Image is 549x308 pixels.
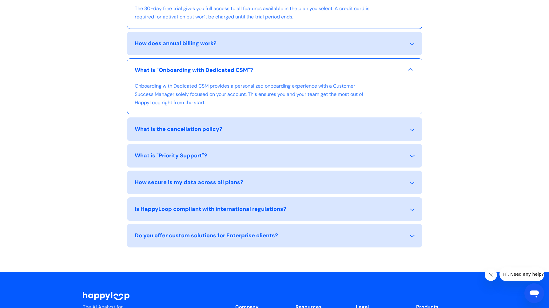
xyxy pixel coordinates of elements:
[135,231,278,240] div: Do you offer custom solutions for Enterprise clients?
[135,178,243,187] div: How secure is my data across all plans?
[135,125,222,133] div: What is the cancellation policy?
[135,152,207,160] div: What is "Priority Support"?
[499,267,544,281] iframe: Message from company
[135,4,372,21] p: The 30-day free trial gives you full access to all features available in the plan you select. A c...
[135,66,253,74] div: What is "Onboarding with Dedicated CSM"?
[524,283,544,303] iframe: Button to launch messaging window
[135,39,217,48] div: How does annual billing work?
[135,82,372,107] p: Onboarding with Dedicated CSM provides a personalized onboarding experience with a Customer Succe...
[485,269,497,281] iframe: Close message
[135,205,286,213] div: Is HappyLoop compliant with international regulations?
